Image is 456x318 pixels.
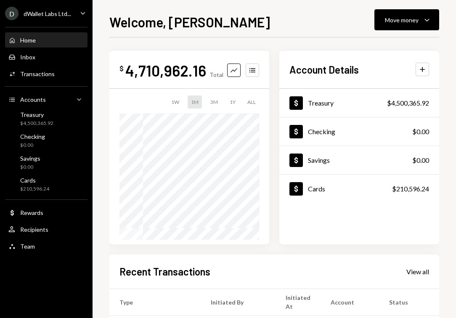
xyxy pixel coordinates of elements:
[308,185,325,193] div: Cards
[5,66,87,81] a: Transactions
[279,117,439,146] a: Checking$0.00
[24,10,71,17] div: dWallet Labs Ltd...
[279,146,439,174] a: Savings$0.00
[279,175,439,203] a: Cards$210,596.24
[5,32,87,48] a: Home
[5,174,87,194] a: Cards$210,596.24
[20,111,53,118] div: Treasury
[308,99,334,107] div: Treasury
[109,289,201,315] th: Type
[5,130,87,151] a: Checking$0.00
[168,95,183,109] div: 1W
[226,95,239,109] div: 1Y
[412,155,429,165] div: $0.00
[308,156,330,164] div: Savings
[20,37,36,44] div: Home
[20,185,49,193] div: $210,596.24
[125,61,206,80] div: 4,710,962.16
[20,96,46,103] div: Accounts
[20,133,45,140] div: Checking
[20,53,35,61] div: Inbox
[109,13,270,30] h1: Welcome, [PERSON_NAME]
[321,289,379,315] th: Account
[188,95,202,109] div: 1M
[406,267,429,276] a: View all
[385,16,419,24] div: Move money
[5,7,19,20] div: D
[244,95,259,109] div: ALL
[379,289,439,315] th: Status
[5,92,87,107] a: Accounts
[406,268,429,276] div: View all
[392,184,429,194] div: $210,596.24
[201,289,276,315] th: Initiated By
[20,70,55,77] div: Transactions
[5,205,87,220] a: Rewards
[20,243,35,250] div: Team
[209,71,223,78] div: Total
[20,209,43,216] div: Rewards
[374,9,439,30] button: Move money
[20,177,49,184] div: Cards
[5,109,87,129] a: Treasury$4,500,365.92
[5,222,87,237] a: Recipients
[20,155,40,162] div: Savings
[279,89,439,117] a: Treasury$4,500,365.92
[20,142,45,149] div: $0.00
[5,238,87,254] a: Team
[5,152,87,172] a: Savings$0.00
[119,64,124,73] div: $
[20,164,40,171] div: $0.00
[308,127,335,135] div: Checking
[387,98,429,108] div: $4,500,365.92
[119,265,210,278] h2: Recent Transactions
[20,120,53,127] div: $4,500,365.92
[276,289,321,315] th: Initiated At
[412,127,429,137] div: $0.00
[207,95,221,109] div: 3M
[289,63,359,77] h2: Account Details
[20,226,48,233] div: Recipients
[5,49,87,64] a: Inbox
